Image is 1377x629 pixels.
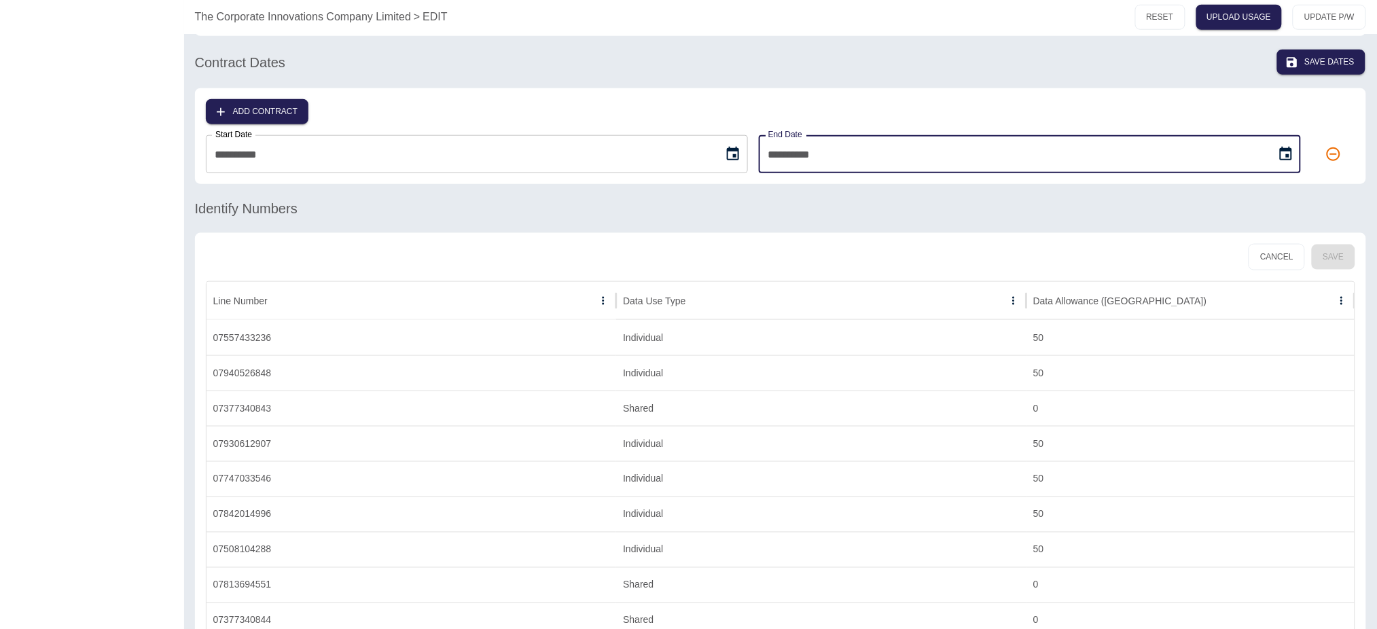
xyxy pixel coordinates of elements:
div: Individual [616,532,1026,567]
div: 07930612907 [207,426,617,461]
a: UPLOAD USAGE [1196,5,1283,30]
p: > [414,9,420,25]
h6: Contract Dates [195,52,285,73]
label: Start Date [215,129,252,141]
div: Individual [616,355,1026,391]
div: Individual [616,320,1026,355]
button: UPDATE P/W [1293,5,1366,30]
div: Individual [616,497,1026,532]
button: Data Use Type column menu [1004,291,1023,310]
div: Shared [616,567,1026,603]
button: Cancel [1249,244,1305,270]
div: 07842014996 [207,497,617,532]
div: Data Use Type [623,295,685,306]
div: 07747033546 [207,461,617,497]
div: 50 [1026,426,1355,461]
div: 0 [1026,391,1355,426]
div: 07377340843 [207,391,617,426]
div: 50 [1026,532,1355,567]
button: Choose date, selected date is 12 Mar 2027 [1272,141,1300,168]
div: 07940526848 [207,355,617,391]
label: End Date [768,129,802,141]
div: 07508104288 [207,532,617,567]
div: Individual [616,426,1026,461]
button: Line Number column menu [594,291,613,310]
button: RESET [1135,5,1185,30]
button: ADD CONTRACT [206,99,308,124]
div: 50 [1026,461,1355,497]
a: The Corporate Innovations Company Limited [195,9,411,25]
div: 07813694551 [207,567,617,603]
div: 50 [1026,355,1355,391]
button: Choose date, selected date is 12 Mar 2025 [719,141,747,168]
div: 07557433236 [207,320,617,355]
div: 50 [1026,497,1355,532]
button: Save Dates [1277,50,1365,75]
button: Data Allowance (GB) column menu [1332,291,1351,310]
h6: Identify Numbers [195,198,298,219]
div: Shared [616,391,1026,426]
div: 50 [1026,320,1355,355]
div: Line Number [213,295,268,306]
div: 0 [1026,567,1355,603]
a: EDIT [423,9,447,25]
div: Individual [616,461,1026,497]
div: Data Allowance ([GEOGRAPHIC_DATA]) [1033,295,1206,306]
